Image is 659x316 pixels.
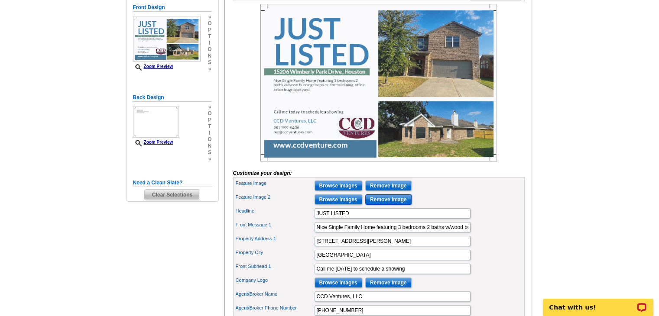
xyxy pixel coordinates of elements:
i: Customize your design: [233,170,292,176]
input: Browse Images [315,277,362,288]
span: p [208,27,211,33]
label: Front Subhead 1 [236,263,314,270]
label: Company Logo [236,277,314,284]
input: Remove Image [365,194,412,205]
h5: Need a Clean Slate? [133,179,212,187]
span: o [208,136,211,143]
span: t [208,123,211,130]
label: Feature Image [236,180,314,187]
input: Browse Images [315,194,362,205]
span: Clear Selections [145,190,200,200]
input: Remove Image [365,277,412,288]
label: Property City [236,249,314,256]
a: Zoom Preview [133,64,173,69]
label: Agent/Broker Name [236,290,314,298]
input: Browse Images [315,181,362,191]
span: » [208,156,211,162]
iframe: LiveChat chat widget [537,289,659,316]
img: Z18906602_00001_1.jpg [133,16,201,62]
span: » [208,14,211,20]
input: Remove Image [365,181,412,191]
label: Front Message 1 [236,221,314,229]
h5: Back Design [133,94,212,102]
span: i [208,130,211,136]
label: Property Address 1 [236,235,314,242]
label: Headline [236,207,314,215]
span: p [208,117,211,123]
span: n [208,53,211,59]
img: small-thumb.jpg [133,106,179,138]
span: o [208,46,211,53]
span: t [208,33,211,40]
label: Feature Image 2 [236,193,314,201]
span: s [208,59,211,66]
span: o [208,110,211,117]
span: » [208,104,211,110]
span: s [208,149,211,156]
img: Z18906602_00001_1.jpg [260,4,497,161]
a: Zoom Preview [133,140,173,145]
span: n [208,143,211,149]
span: » [208,66,211,72]
span: i [208,40,211,46]
h5: Front Design [133,3,212,12]
span: o [208,20,211,27]
label: Agent/Broker Phone Number [236,304,314,312]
